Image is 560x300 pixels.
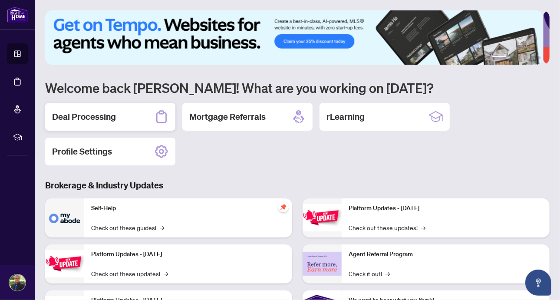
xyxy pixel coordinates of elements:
button: 3 [517,56,520,59]
button: 6 [537,56,541,59]
img: logo [7,7,28,23]
span: pushpin [278,202,289,212]
button: 2 [510,56,513,59]
button: 5 [530,56,534,59]
img: Profile Icon [9,274,26,291]
img: Slide 0 [45,10,543,65]
h2: Profile Settings [52,145,112,158]
img: Platform Updates - June 23, 2025 [303,204,342,231]
img: Self-Help [45,198,84,237]
p: Platform Updates - [DATE] [349,204,543,213]
button: Open asap [525,270,551,296]
img: Agent Referral Program [303,252,342,276]
a: Check out these updates!→ [91,269,168,278]
span: → [160,223,164,232]
span: → [385,269,390,278]
button: 1 [492,56,506,59]
a: Check it out!→ [349,269,390,278]
a: Check out these guides!→ [91,223,164,232]
h2: rLearning [326,111,365,123]
p: Agent Referral Program [349,250,543,259]
img: Platform Updates - September 16, 2025 [45,250,84,277]
span: → [164,269,168,278]
button: 4 [524,56,527,59]
a: Check out these updates!→ [349,223,425,232]
p: Platform Updates - [DATE] [91,250,285,259]
p: Self-Help [91,204,285,213]
h2: Deal Processing [52,111,116,123]
h2: Mortgage Referrals [189,111,266,123]
h1: Welcome back [PERSON_NAME]! What are you working on [DATE]? [45,79,550,96]
h3: Brokerage & Industry Updates [45,179,550,191]
span: → [421,223,425,232]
